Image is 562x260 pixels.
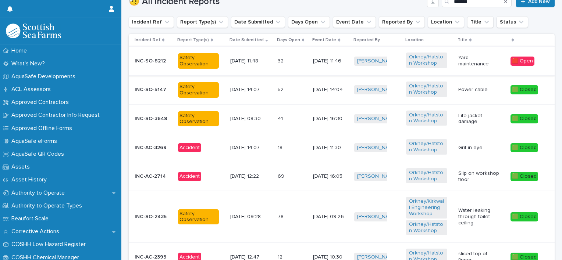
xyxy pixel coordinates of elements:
[231,16,285,28] button: Date Submitted
[458,55,499,67] p: Yard maintenance
[313,173,348,180] p: [DATE] 16:05
[278,85,285,93] p: 52
[230,87,271,93] p: [DATE] 14:07
[135,145,172,151] p: INC-AC-3269
[278,212,285,220] p: 78
[357,145,397,151] a: [PERSON_NAME]
[428,16,464,28] button: Location
[177,16,228,28] button: Report Type(s)
[178,82,219,98] div: Safety Observation
[312,36,336,44] p: Event Date
[313,145,348,151] p: [DATE] 11:30
[313,214,348,220] p: [DATE] 09:26
[8,202,88,209] p: Authority to Operate Types
[230,116,271,122] p: [DATE] 08:30
[135,116,172,122] p: INC-SO-3648
[511,212,538,221] div: 🟩 Closed
[409,112,444,124] a: Orkney/Hatston Workshop
[129,162,555,191] tr: INC-AC-2714Accident[DATE] 12:226969 [DATE] 16:05[PERSON_NAME] Orkney/Hatston Workshop Slip on wor...
[458,36,467,44] p: Title
[458,113,499,125] p: Life jacket damage
[135,58,172,64] p: INC-SO-8212
[511,172,538,181] div: 🟩 Closed
[178,111,219,127] div: Safety Observation
[357,116,397,122] a: [PERSON_NAME]
[230,36,264,44] p: Date Submitted
[409,83,444,95] a: Orkney/Hatston Workshop
[8,99,75,106] p: Approved Contractors
[178,53,219,69] div: Safety Observation
[177,36,209,44] p: Report Type(s)
[230,58,271,64] p: [DATE] 11:48
[230,145,271,151] p: [DATE] 14:07
[409,141,444,153] a: Orkney/Hatston Workshop
[6,24,61,38] img: bPIBxiqnSb2ggTQWdOVV
[8,112,106,119] p: Approved Contractor Info Request
[277,36,300,44] p: Days Open
[135,87,172,93] p: INC-SO-5147
[129,133,555,162] tr: INC-AC-3269Accident[DATE] 14:071818 [DATE] 11:30[PERSON_NAME] Orkney/Hatston Workshop Grit in eye...
[8,163,36,170] p: Assets
[511,114,538,123] div: 🟩 Closed
[353,36,380,44] p: Reported By
[178,172,201,181] div: Accident
[8,138,63,145] p: AquaSafe eForms
[8,176,53,183] p: Asset History
[409,54,444,66] a: Orkney/Hatston Workshop
[357,87,397,93] a: [PERSON_NAME]
[497,16,528,28] button: Status
[278,172,286,180] p: 69
[333,16,376,28] button: Event Date
[129,104,555,133] tr: INC-SO-3648Safety Observation[DATE] 08:304141 [DATE] 16:30[PERSON_NAME] Orkney/Hatston Workshop L...
[178,209,219,225] div: Safety Observation
[409,170,444,182] a: Orkney/Hatston Workshop
[278,114,284,122] p: 41
[467,16,494,28] button: Title
[458,170,499,183] p: Slip on workshop floor
[409,221,444,234] a: Orkney/Hatston Workshop
[511,143,538,152] div: 🟩 Closed
[288,16,330,28] button: Days Open
[278,143,284,151] p: 18
[458,87,499,93] p: Power cable
[230,173,271,180] p: [DATE] 12:22
[230,214,271,220] p: [DATE] 09:28
[8,86,57,93] p: ACL Assessors
[135,36,160,44] p: Incident Ref
[8,47,33,54] p: Home
[8,125,78,132] p: Approved Offline Forms
[135,173,172,180] p: INC-AC-2714
[409,198,444,217] a: Orkney/Kirkwall Engineering Workshop
[379,16,425,28] button: Reported By
[8,73,81,80] p: AquaSafe Developments
[8,151,70,158] p: AquaSafe QR Codes
[357,214,397,220] a: [PERSON_NAME]
[8,228,65,235] p: Corrective Actions
[313,58,348,64] p: [DATE] 11:46
[511,57,534,66] div: 🟥 Open
[178,143,201,152] div: Accident
[129,75,555,104] tr: INC-SO-5147Safety Observation[DATE] 14:075252 [DATE] 14:04[PERSON_NAME] Orkney/Hatston Workshop P...
[135,214,172,220] p: INC-SO-2435
[458,207,499,226] p: Water leaking through toilet ceiling
[8,241,92,248] p: COSHH Low Hazard Register
[8,215,54,222] p: Beaufort Scale
[357,173,397,180] a: [PERSON_NAME]
[278,57,285,64] p: 32
[511,85,538,94] div: 🟩 Closed
[357,58,397,64] a: [PERSON_NAME]
[313,116,348,122] p: [DATE] 16:30
[313,87,348,93] p: [DATE] 14:04
[129,16,174,28] button: Incident Ref
[405,36,424,44] p: Location
[458,145,499,151] p: Grit in eye
[8,60,51,67] p: What's New?
[8,189,71,196] p: Authority to Operate
[129,47,555,76] tr: INC-SO-8212Safety Observation[DATE] 11:483232 [DATE] 11:46[PERSON_NAME] Orkney/Hatston Workshop Y...
[129,191,555,243] tr: INC-SO-2435Safety Observation[DATE] 09:287878 [DATE] 09:26[PERSON_NAME] Orkney/Kirkwall Engineeri...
